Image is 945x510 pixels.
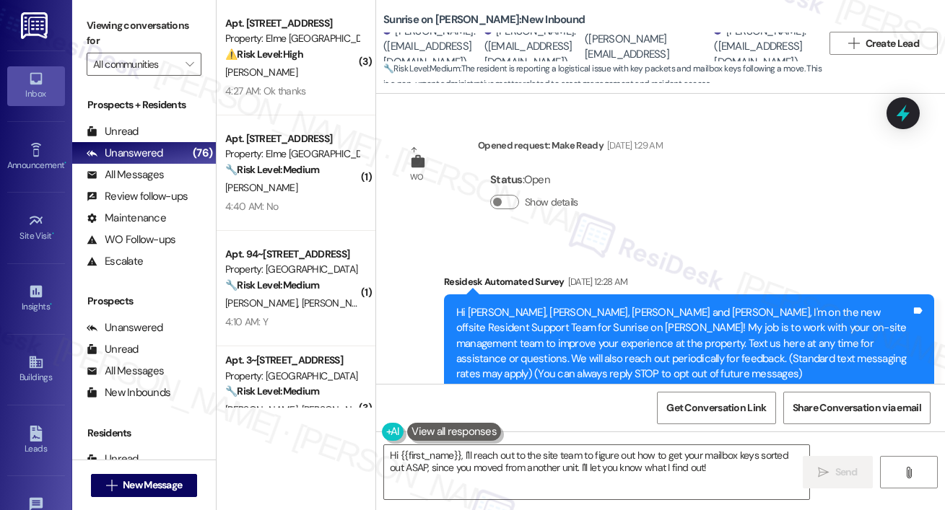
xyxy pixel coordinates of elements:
input: All communities [93,53,178,76]
a: Inbox [7,66,65,105]
span: Create Lead [866,36,919,51]
div: [DATE] 1:29 AM [604,138,663,153]
button: Send [803,456,873,488]
button: Share Conversation via email [783,392,931,424]
b: Sunrise on [PERSON_NAME]: New Inbound [383,12,585,27]
span: [PERSON_NAME] [225,296,302,309]
img: ResiDesk Logo [21,12,51,39]
div: [PERSON_NAME]. ([EMAIL_ADDRESS][DOMAIN_NAME]) [484,24,582,70]
span: [PERSON_NAME] [302,403,374,416]
div: Apt. [STREET_ADDRESS] [225,16,359,31]
a: Insights • [7,279,65,318]
div: Property: [GEOGRAPHIC_DATA] [225,262,359,277]
button: New Message [91,474,198,497]
div: Apt. [STREET_ADDRESS] [225,131,359,146]
strong: 🔧 Risk Level: Medium [225,163,319,176]
div: New Inbounds [87,385,170,400]
div: Prospects + Residents [72,97,216,113]
div: [PERSON_NAME]. ([EMAIL_ADDRESS][DOMAIN_NAME]) [383,24,481,70]
div: All Messages [87,364,164,379]
div: Unanswered [87,146,163,161]
div: Unanswered [87,320,163,335]
span: Share Conversation via email [793,400,921,416]
span: • [50,299,52,309]
div: Prospects [72,294,216,309]
div: 4:10 AM: Y [225,315,268,328]
i:  [818,467,829,478]
div: Escalate [87,254,143,269]
div: : Open [490,169,584,191]
span: [PERSON_NAME] [225,66,297,79]
div: WO Follow-ups [87,232,175,247]
div: 4:27 AM: Ok thanks [225,84,305,97]
a: Site Visit • [7,208,65,247]
span: Get Conversation Link [666,400,766,416]
strong: 🔧 Risk Level: Medium [225,278,319,291]
i:  [186,58,193,70]
div: [PERSON_NAME]. ([EMAIL_ADDRESS][DOMAIN_NAME]) [714,24,811,70]
a: Buildings [7,350,65,389]
span: Send [835,465,858,480]
strong: ⚠️ Risk Level: High [225,48,303,61]
div: Residesk Automated Survey [444,274,934,294]
div: Residents [72,426,216,441]
button: Create Lead [829,32,938,55]
span: [PERSON_NAME] [PERSON_NAME] [302,296,448,309]
label: Show details [525,195,578,210]
button: Get Conversation Link [657,392,775,424]
i:  [848,38,859,49]
div: Apt. 94~[STREET_ADDRESS] [225,247,359,262]
div: (76) [189,142,216,164]
strong: 🔧 Risk Level: Medium [383,63,460,74]
div: Unread [87,452,139,467]
div: Apt. 3~[STREET_ADDRESS] [225,353,359,368]
div: All Messages [87,167,164,183]
div: 4:40 AM: No [225,200,278,213]
div: Maintenance [87,211,166,226]
span: [PERSON_NAME] [225,403,302,416]
div: Property: Elme [GEOGRAPHIC_DATA] [225,31,359,46]
div: Opened request: Make Ready [478,138,663,158]
span: • [64,158,66,168]
i:  [903,467,914,478]
div: Review follow-ups [87,189,188,204]
div: Hi [PERSON_NAME], [PERSON_NAME], [PERSON_NAME] and [PERSON_NAME], I'm on the new offsite Resident... [456,305,911,382]
a: Leads [7,421,65,460]
div: [DATE] 12:28 AM [565,274,628,289]
div: Property: Elme [GEOGRAPHIC_DATA] [225,146,359,162]
textarea: Hi {{first_name}}, I'll reach out to the site team to figure out how to get your mailbox keys sor... [384,445,809,499]
div: [PERSON_NAME]. ([PERSON_NAME][EMAIL_ADDRESS][DOMAIN_NAME]) [585,16,710,78]
i:  [106,480,117,491]
div: Unread [87,124,139,139]
div: WO [410,170,424,185]
span: • [52,229,54,239]
div: Unread [87,342,139,357]
label: Viewing conversations for [87,14,201,53]
b: Status [490,172,523,187]
div: Property: [GEOGRAPHIC_DATA] [225,369,359,384]
span: : The resident is reporting a logistical issue with key packets and mailbox keys following a move... [383,61,822,92]
strong: 🔧 Risk Level: Medium [225,384,319,397]
span: New Message [123,478,182,493]
span: [PERSON_NAME] [225,181,297,194]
